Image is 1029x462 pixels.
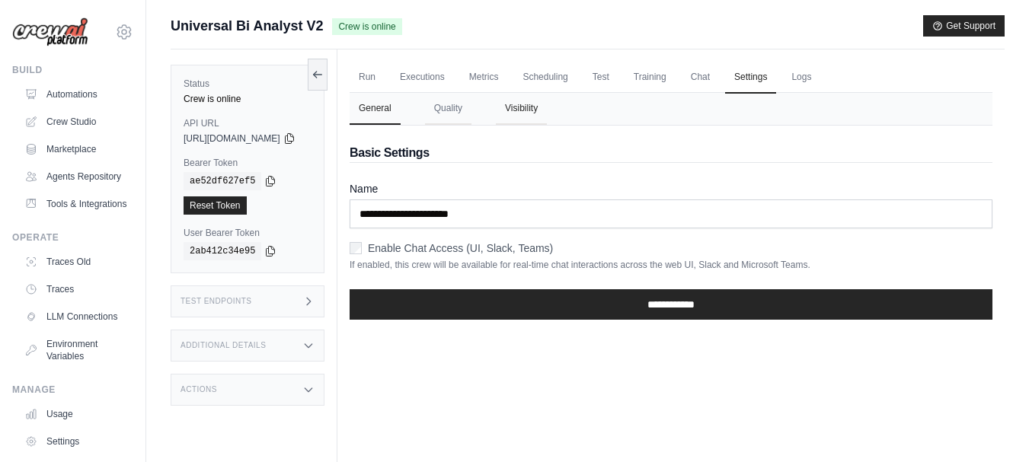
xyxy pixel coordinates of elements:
[460,62,508,94] a: Metrics
[953,389,1029,462] iframe: Chat Widget
[18,192,133,216] a: Tools & Integrations
[368,241,553,256] label: Enable Chat Access (UI, Slack, Teams)
[184,196,247,215] a: Reset Token
[184,132,280,145] span: [URL][DOMAIN_NAME]
[332,18,401,35] span: Crew is online
[391,62,454,94] a: Executions
[12,64,133,76] div: Build
[350,62,385,94] a: Run
[18,304,133,329] a: LLM Connections
[18,110,133,134] a: Crew Studio
[171,15,323,37] span: Universal Bi Analyst V2
[350,93,401,125] button: General
[725,62,776,94] a: Settings
[425,93,471,125] button: Quality
[181,297,252,306] h3: Test Endpoints
[350,181,992,196] label: Name
[625,62,676,94] a: Training
[682,62,719,94] a: Chat
[496,93,547,125] button: Visibility
[184,172,261,190] code: ae52df627ef5
[181,385,217,394] h3: Actions
[18,429,133,454] a: Settings
[18,277,133,301] a: Traces
[184,242,261,260] code: 2ab412c34e95
[181,341,266,350] h3: Additional Details
[184,93,312,105] div: Crew is online
[12,18,88,47] img: Logo
[583,62,618,94] a: Test
[18,332,133,368] a: Environment Variables
[18,164,133,189] a: Agents Repository
[18,137,133,161] a: Marketplace
[12,231,133,244] div: Operate
[923,15,1005,37] button: Get Support
[184,78,312,90] label: Status
[18,82,133,107] a: Automations
[184,117,312,129] label: API URL
[184,157,312,169] label: Bearer Token
[782,62,820,94] a: Logs
[350,93,992,125] nav: Tabs
[513,62,577,94] a: Scheduling
[18,250,133,274] a: Traces Old
[18,402,133,426] a: Usage
[12,384,133,396] div: Manage
[350,144,992,162] h2: Basic Settings
[350,259,992,271] p: If enabled, this crew will be available for real-time chat interactions across the web UI, Slack ...
[184,227,312,239] label: User Bearer Token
